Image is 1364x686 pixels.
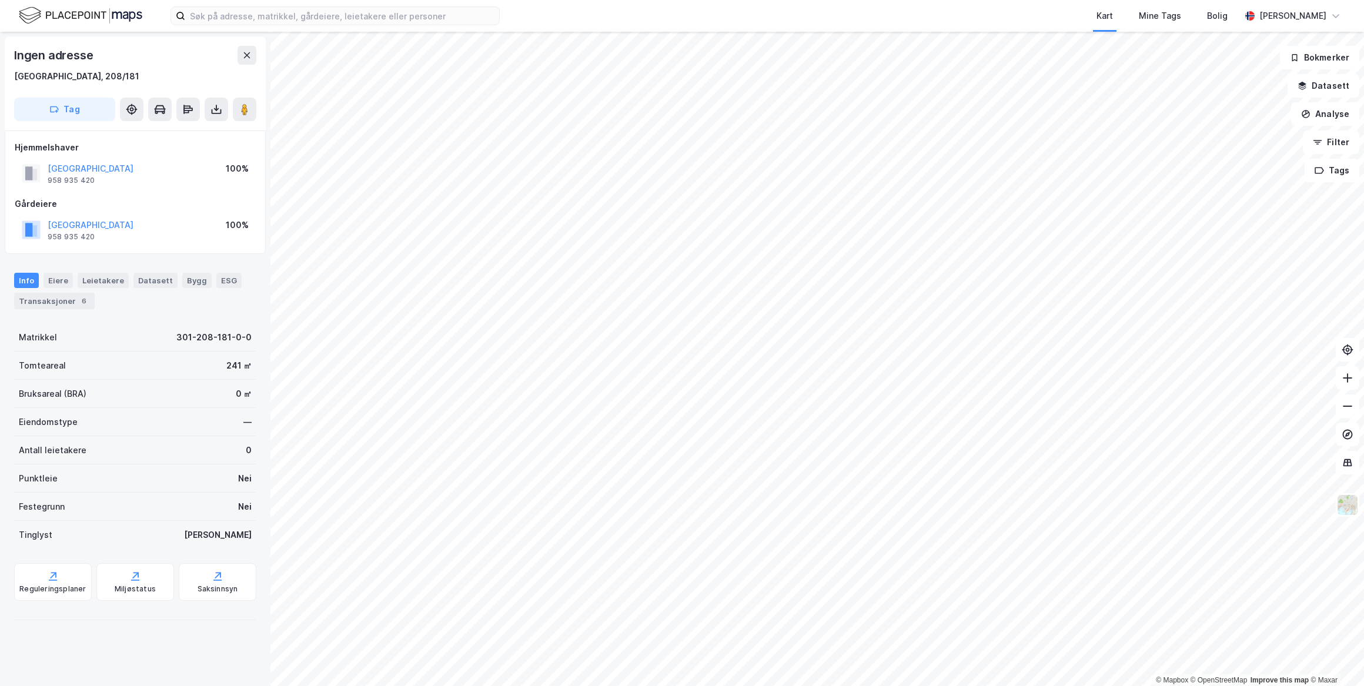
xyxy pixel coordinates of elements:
div: Bruksareal (BRA) [19,387,86,401]
button: Tag [14,98,115,121]
iframe: Chat Widget [1305,630,1364,686]
div: Miljøstatus [115,584,156,594]
div: 958 935 420 [48,232,95,242]
div: 241 ㎡ [226,359,252,373]
div: Bygg [182,273,212,288]
a: Mapbox [1156,676,1188,684]
a: OpenStreetMap [1191,676,1248,684]
div: Nei [238,500,252,514]
div: 301-208-181-0-0 [176,330,252,344]
button: Bokmerker [1280,46,1359,69]
div: Bolig [1207,9,1228,23]
div: 100% [226,218,249,232]
input: Søk på adresse, matrikkel, gårdeiere, leietakere eller personer [185,7,499,25]
button: Filter [1303,130,1359,154]
div: Festegrunn [19,500,65,514]
div: 0 [246,443,252,457]
div: Saksinnsyn [198,584,238,594]
div: Leietakere [78,273,129,288]
div: Transaksjoner [14,293,95,309]
a: Improve this map [1251,676,1309,684]
div: Ingen adresse [14,46,95,65]
button: Tags [1305,159,1359,182]
div: 100% [226,162,249,176]
div: [PERSON_NAME] [1259,9,1326,23]
div: 958 935 420 [48,176,95,185]
button: Analyse [1291,102,1359,126]
div: [GEOGRAPHIC_DATA], 208/181 [14,69,139,83]
img: Z [1336,494,1359,516]
img: logo.f888ab2527a4732fd821a326f86c7f29.svg [19,5,142,26]
div: Kontrollprogram for chat [1305,630,1364,686]
div: Tomteareal [19,359,66,373]
div: Datasett [133,273,178,288]
div: Eiere [44,273,73,288]
div: 6 [78,295,90,307]
div: [PERSON_NAME] [184,528,252,542]
div: Hjemmelshaver [15,140,256,155]
div: Kart [1096,9,1113,23]
div: Mine Tags [1139,9,1181,23]
div: Reguleringsplaner [19,584,86,594]
div: Punktleie [19,471,58,486]
div: Tinglyst [19,528,52,542]
div: 0 ㎡ [236,387,252,401]
div: Antall leietakere [19,443,86,457]
div: Info [14,273,39,288]
div: — [243,415,252,429]
div: Nei [238,471,252,486]
div: Eiendomstype [19,415,78,429]
div: Gårdeiere [15,197,256,211]
div: Matrikkel [19,330,57,344]
button: Datasett [1288,74,1359,98]
div: ESG [216,273,242,288]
